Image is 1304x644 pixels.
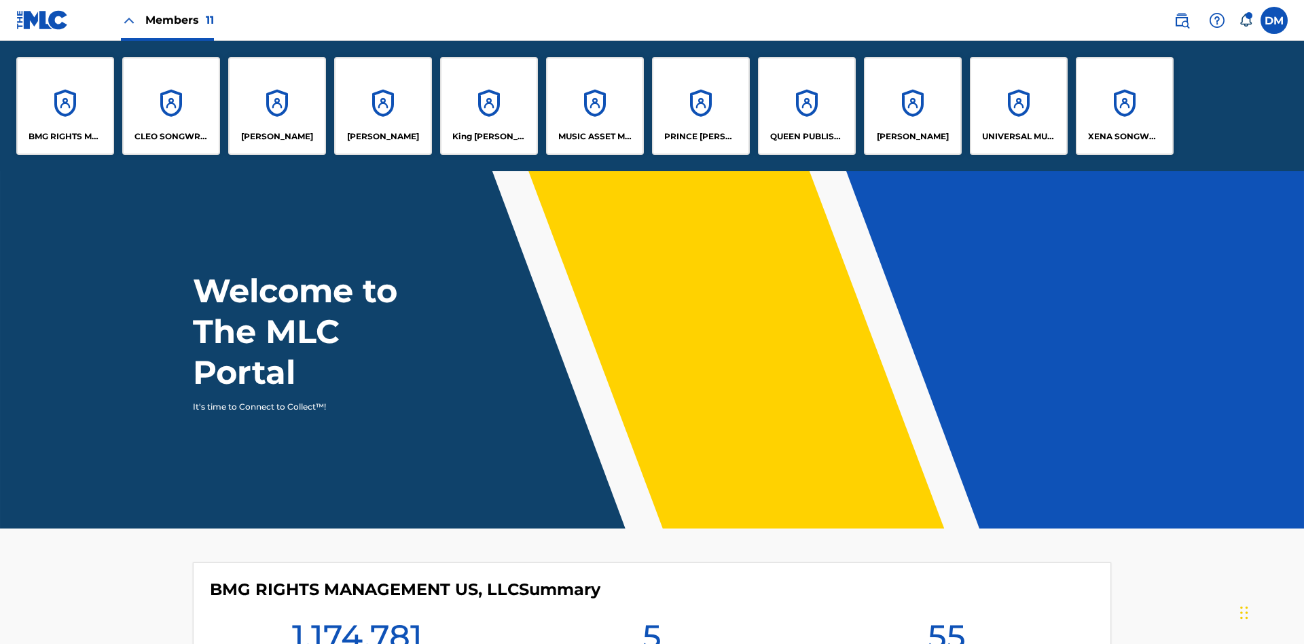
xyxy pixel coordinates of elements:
p: King McTesterson [452,130,526,143]
a: AccountsBMG RIGHTS MANAGEMENT US, LLC [16,57,114,155]
p: BMG RIGHTS MANAGEMENT US, LLC [29,130,103,143]
iframe: Resource Center [1266,423,1304,538]
p: MUSIC ASSET MANAGEMENT (MAM) [558,130,632,143]
a: Accounts[PERSON_NAME] [228,57,326,155]
p: QUEEN PUBLISHA [770,130,844,143]
span: 11 [206,14,214,26]
a: AccountsUNIVERSAL MUSIC PUB GROUP [970,57,1068,155]
p: CLEO SONGWRITER [134,130,209,143]
a: AccountsQUEEN PUBLISHA [758,57,856,155]
div: Help [1203,7,1231,34]
a: Accounts[PERSON_NAME] [864,57,962,155]
div: Notifications [1239,14,1252,27]
iframe: Chat Widget [1236,579,1304,644]
a: Accounts[PERSON_NAME] [334,57,432,155]
p: RONALD MCTESTERSON [877,130,949,143]
a: AccountsMUSIC ASSET MANAGEMENT (MAM) [546,57,644,155]
a: AccountsPRINCE [PERSON_NAME] [652,57,750,155]
img: MLC Logo [16,10,69,30]
a: AccountsCLEO SONGWRITER [122,57,220,155]
span: Members [145,12,214,28]
h1: Welcome to The MLC Portal [193,270,447,393]
h4: BMG RIGHTS MANAGEMENT US, LLC [210,579,600,600]
div: Drag [1240,592,1248,633]
p: EYAMA MCSINGER [347,130,419,143]
p: XENA SONGWRITER [1088,130,1162,143]
p: PRINCE MCTESTERSON [664,130,738,143]
p: It's time to Connect to Collect™! [193,401,429,413]
a: AccountsXENA SONGWRITER [1076,57,1174,155]
div: User Menu [1261,7,1288,34]
p: ELVIS COSTELLO [241,130,313,143]
a: Public Search [1168,7,1195,34]
a: AccountsKing [PERSON_NAME] [440,57,538,155]
img: help [1209,12,1225,29]
p: UNIVERSAL MUSIC PUB GROUP [982,130,1056,143]
img: search [1174,12,1190,29]
img: Close [121,12,137,29]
